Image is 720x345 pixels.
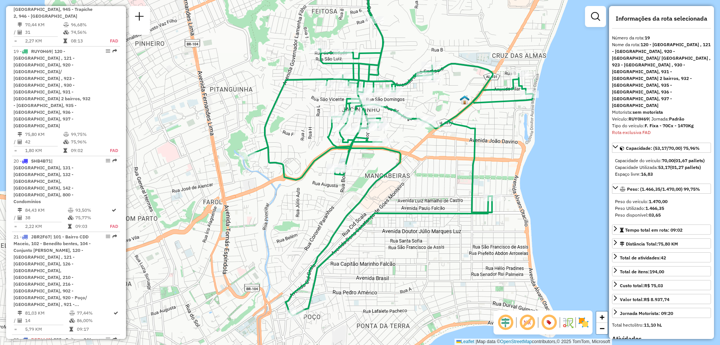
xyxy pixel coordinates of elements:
a: Zoom in [596,312,607,323]
div: Nome da rota: [612,41,711,109]
span: 21 - [13,234,91,307]
img: Fluxo de ruas [562,316,574,328]
i: % de utilização do peso [63,132,69,137]
strong: sem motorista [633,109,663,115]
a: Total de atividades:42 [612,252,711,262]
td: 2,27 KM [25,37,63,45]
strong: (01,67 pallets) [674,158,705,163]
span: Total de atividades: [620,255,666,261]
div: Total de itens: [620,268,664,275]
div: Capacidade: (53,17/70,00) 75,96% [612,154,711,181]
i: Distância Total [18,311,22,315]
strong: 1.466,35 [645,205,664,211]
div: Total hectolitro: [612,322,711,328]
i: Total de Atividades [18,318,22,323]
span: Peso do veículo: [615,199,667,204]
i: % de utilização do peso [69,311,75,315]
td: FAD [109,223,118,230]
a: Jornada Motorista: 09:20 [612,308,711,318]
div: Veículo: [612,116,711,122]
i: Tempo total em rota [63,148,67,153]
span: | Jornada: [649,116,684,122]
a: Capacidade: (53,17/70,00) 75,96% [612,143,711,153]
i: Total de Atividades [18,140,22,144]
div: Rota exclusiva FAD [612,129,711,136]
td: / [13,29,17,36]
span: Peso: (1.466,35/1.470,00) 99,75% [627,186,700,192]
span: | 101 - Bairro CDD Maceio, 102 - Benedito bentes, 104 - Conjunto [PERSON_NAME], 120 - [GEOGRAPHIC... [13,234,91,307]
td: 14 [25,317,69,324]
td: 09:02 [70,147,102,154]
i: % de utilização da cubagem [68,215,73,220]
div: Capacidade Utilizada: [615,164,708,171]
span: RUY0H69 [31,48,51,54]
strong: F. Fixa - 70Cx - 1470Kg [645,123,694,128]
a: Peso: (1.466,35/1.470,00) 99,75% [612,184,711,194]
em: Opções [106,234,110,239]
span: SHB4B71 [31,158,51,164]
span: 75,80 KM [658,241,678,247]
strong: 16,83 [641,171,653,177]
div: Map data © contributors,© 2025 TomTom, Microsoft [454,339,612,345]
span: | 120 - [GEOGRAPHIC_DATA] , 121 - [GEOGRAPHIC_DATA], 920 - [GEOGRAPHIC_DATA]/ [GEOGRAPHIC_DATA] ,... [13,48,90,128]
h4: Atividades [612,335,711,342]
a: Tempo total em rota: 09:02 [612,224,711,235]
i: Total de Atividades [18,30,22,35]
div: Distância Total: [620,241,678,247]
i: Distância Total [18,132,22,137]
td: / [13,317,17,324]
em: Rota exportada [112,49,117,53]
em: Opções [106,49,110,53]
td: 08:13 [70,37,102,45]
a: Distância Total:75,80 KM [612,238,711,249]
td: 38 [25,214,67,221]
td: FAD [102,147,118,154]
td: / [13,138,17,146]
td: 31 [25,29,63,36]
div: Motorista: [612,109,711,116]
td: 5,79 KM [25,325,69,333]
td: 81,03 KM [25,309,69,317]
em: Rota exportada [112,158,117,163]
span: | [GEOGRAPHIC_DATA], 131 - [GEOGRAPHIC_DATA], 132 - [GEOGRAPHIC_DATA], [GEOGRAPHIC_DATA], 142 - [... [13,158,73,204]
a: Total de itens:194,00 [612,266,711,276]
td: 75,77% [75,214,110,221]
span: JBR2F67 [31,234,50,240]
i: % de utilização do peso [68,208,73,212]
img: Exibir/Ocultar setores [577,316,589,328]
div: Peso disponível: [615,212,708,218]
td: 75,80 KM [25,131,63,138]
strong: R$ 8.937,74 [644,297,669,302]
span: + [600,312,604,322]
span: Ocultar deslocamento [496,313,514,331]
strong: 11,10 hL [644,322,662,328]
div: Peso Utilizado: [615,205,708,212]
em: Opções [106,337,110,342]
span: Exibir NR [518,313,536,331]
div: Peso: (1.466,35/1.470,00) 99,75% [612,195,711,221]
div: Espaço livre: [615,171,708,178]
td: 09:03 [75,223,110,230]
td: 1,80 KM [25,147,63,154]
i: Tempo total em rota [68,224,72,229]
i: Tempo total em rota [69,327,73,331]
td: 42 [25,138,63,146]
div: Custo total: [620,282,663,289]
strong: 1.470,00 [649,199,667,204]
h4: Informações da rota selecionada [612,15,711,22]
strong: RUY0H69 [628,116,649,122]
td: 2,22 KM [25,223,67,230]
i: Total de Atividades [18,215,22,220]
td: = [13,325,17,333]
span: Exibir número da rota [540,313,558,331]
div: Jornada Motorista: 09:20 [620,310,673,317]
strong: 70,00 [662,158,674,163]
strong: 03,65 [649,212,661,218]
strong: 194,00 [649,269,664,274]
span: Tempo total em rota: 09:02 [625,227,682,233]
div: Capacidade do veículo: [615,157,708,164]
i: Tempo total em rota [63,39,67,43]
strong: (01,27 pallets) [670,164,701,170]
span: 20 - [13,158,73,204]
strong: 120 - [GEOGRAPHIC_DATA] , 121 - [GEOGRAPHIC_DATA], 920 - [GEOGRAPHIC_DATA]/ [GEOGRAPHIC_DATA] , 9... [612,42,711,108]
